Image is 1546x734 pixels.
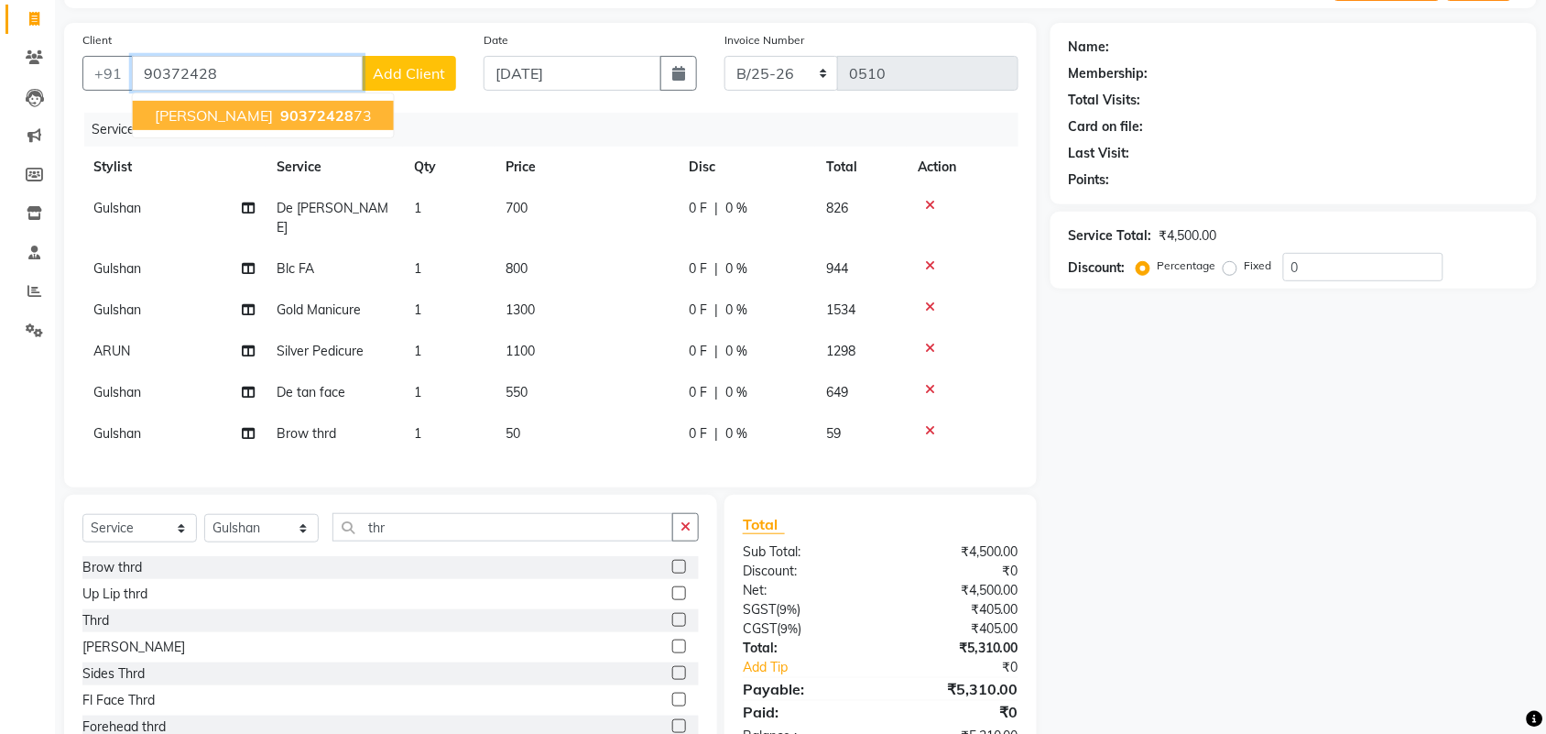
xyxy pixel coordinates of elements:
div: [PERSON_NAME] [82,638,185,657]
span: 1 [414,301,421,318]
div: ₹4,500.00 [880,542,1032,562]
span: 1300 [506,301,535,318]
span: 550 [506,384,528,400]
div: Sub Total: [729,542,881,562]
div: Sides Thrd [82,664,145,684]
input: Search by Name/Mobile/Email/Code [132,56,363,91]
div: Paid: [729,701,881,723]
span: ARUN [93,343,130,359]
ngb-highlight: 73 [277,106,372,125]
span: Silver Pedicure [277,343,364,359]
div: Brow thrd [82,558,142,577]
span: CGST [743,620,777,637]
span: 0 F [689,383,707,402]
div: Discount: [729,562,881,581]
div: Net: [729,581,881,600]
div: Thrd [82,611,109,630]
span: 1 [414,200,421,216]
th: Qty [403,147,495,188]
div: ₹0 [906,658,1032,677]
label: Fixed [1245,257,1272,274]
div: ₹5,310.00 [880,678,1032,700]
span: 0 % [725,199,747,218]
span: 1 [414,425,421,442]
span: | [714,301,718,320]
div: ₹4,500.00 [1159,226,1217,246]
span: Gulshan [93,260,141,277]
span: Add Client [373,64,445,82]
span: 1100 [506,343,535,359]
span: 1534 [826,301,855,318]
span: 1 [414,260,421,277]
div: ₹0 [880,562,1032,581]
span: | [714,424,718,444]
span: 0 F [689,424,707,444]
div: Fl Face Thrd [82,691,155,710]
div: Card on file: [1069,117,1144,137]
span: 9% [780,621,798,636]
div: ₹0 [880,701,1032,723]
div: Points: [1069,170,1110,190]
div: Services [84,113,1032,147]
span: 50 [506,425,520,442]
span: 0 % [725,301,747,320]
span: Gulshan [93,425,141,442]
span: Gold Manicure [277,301,361,318]
span: 1298 [826,343,855,359]
span: Gulshan [93,384,141,400]
span: 0 F [689,342,707,361]
div: Last Visit: [1069,144,1130,163]
th: Total [815,147,907,188]
input: Search or Scan [332,513,673,542]
label: Invoice Number [724,32,804,49]
th: Service [266,147,403,188]
span: 0 % [725,259,747,279]
span: 59 [826,425,841,442]
a: Add Tip [729,658,906,677]
span: Gulshan [93,200,141,216]
span: Gulshan [93,301,141,318]
div: Payable: [729,678,881,700]
div: Service Total: [1069,226,1152,246]
span: 1 [414,384,421,400]
span: 0 F [689,301,707,320]
span: SGST [743,601,776,618]
div: ₹405.00 [880,600,1032,619]
span: 944 [826,260,848,277]
label: Percentage [1158,257,1216,274]
span: Blc FA [277,260,314,277]
span: 700 [506,200,528,216]
div: Total: [729,639,881,658]
span: | [714,383,718,402]
span: De tan face [277,384,345,400]
th: Stylist [82,147,266,188]
span: 1 [414,343,421,359]
button: Add Client [362,56,456,91]
span: 90372428 [280,106,354,125]
div: Membership: [1069,64,1149,83]
span: | [714,199,718,218]
span: | [714,259,718,279]
span: Total [743,515,785,534]
div: Discount: [1069,258,1126,278]
th: Price [495,147,678,188]
div: Name: [1069,38,1110,57]
div: ( ) [729,619,881,639]
div: Total Visits: [1069,91,1141,110]
span: Brow thrd [277,425,336,442]
span: 826 [826,200,848,216]
span: | [714,342,718,361]
th: Action [907,147,1018,188]
div: ( ) [729,600,881,619]
label: Date [484,32,508,49]
span: 9% [779,602,797,617]
span: 800 [506,260,528,277]
span: [PERSON_NAME] [155,106,273,125]
span: 0 % [725,383,747,402]
div: ₹5,310.00 [880,639,1032,658]
span: De [PERSON_NAME] [277,200,388,236]
label: Client [82,32,112,49]
span: 649 [826,384,848,400]
span: 0 F [689,199,707,218]
span: 0 F [689,259,707,279]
